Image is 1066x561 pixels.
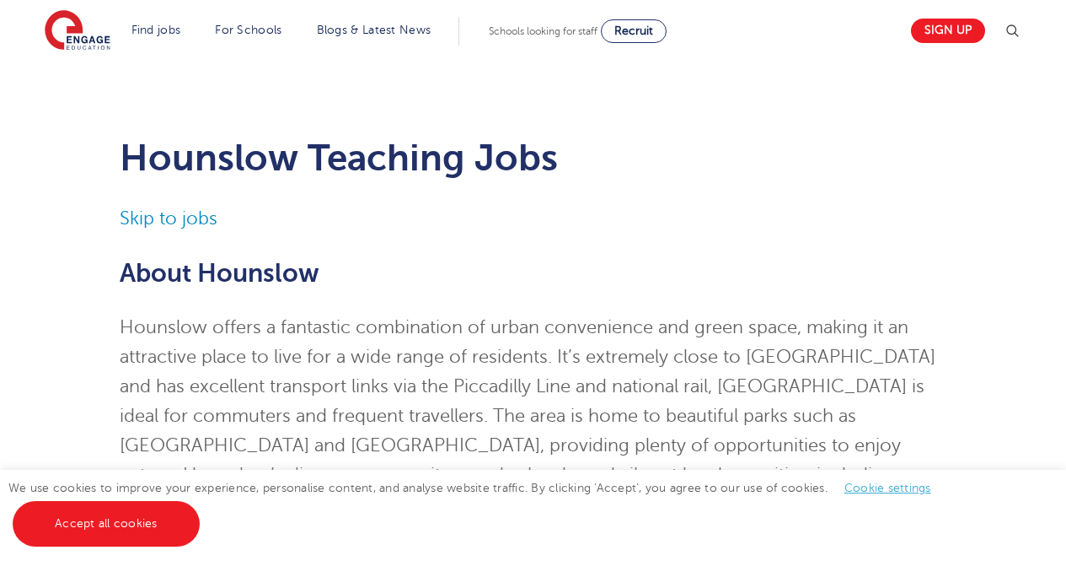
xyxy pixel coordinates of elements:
a: Blogs & Latest News [317,24,431,36]
img: Engage Education [45,10,110,52]
a: Skip to jobs [120,208,217,229]
a: Sign up [911,19,985,43]
p: Hounslow offers a fantastic combination of urban convenience and green space, making it an attrac... [120,313,946,549]
a: Recruit [601,19,667,43]
a: For Schools [215,24,281,36]
a: Find jobs [131,24,181,36]
h1: Hounslow Teaching Jobs [120,137,946,179]
span: Schools looking for staff [489,25,597,37]
h2: About Hounslow [120,259,946,288]
span: Recruit [614,24,653,37]
a: Accept all cookies [13,501,200,547]
span: We use cookies to improve your experience, personalise content, and analyse website traffic. By c... [8,482,948,530]
a: Cookie settings [844,482,931,494]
